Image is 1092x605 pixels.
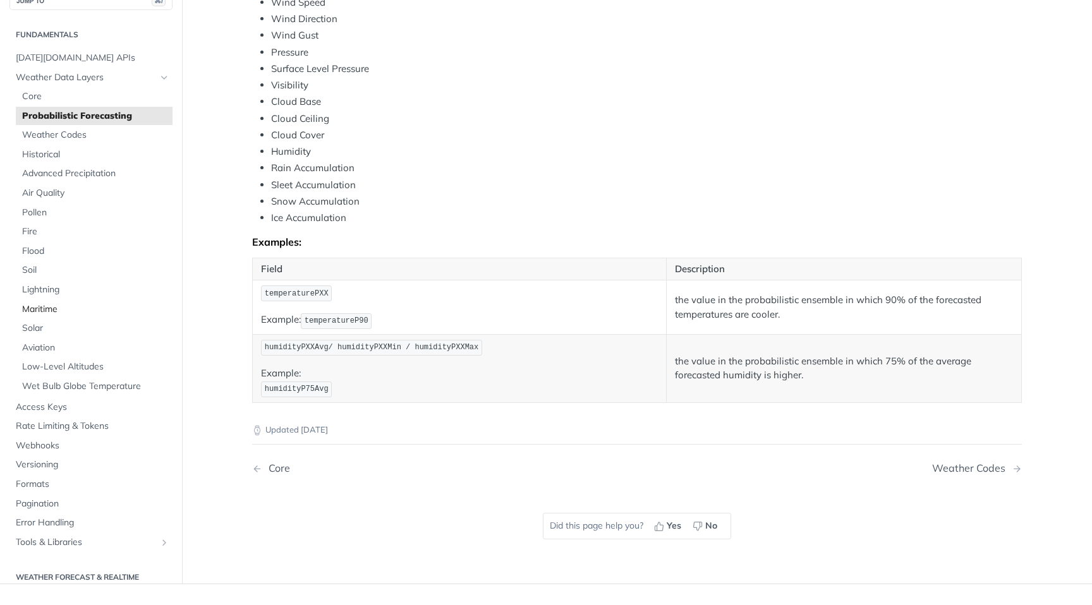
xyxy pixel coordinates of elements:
[9,572,173,583] h2: Weather Forecast & realtime
[271,62,1022,76] li: Surface Level Pressure
[16,497,169,510] span: Pagination
[650,517,688,536] button: Yes
[16,51,169,64] span: [DATE][DOMAIN_NAME] APIs
[22,341,169,354] span: Aviation
[252,450,1022,487] nav: Pagination Controls
[22,244,169,257] span: Flood
[22,148,169,160] span: Historical
[252,424,1022,436] p: Updated [DATE]
[9,455,173,474] a: Versioning
[271,195,1022,209] li: Snow Accumulation
[271,128,1022,143] li: Cloud Cover
[675,262,1013,277] p: Description
[16,241,173,260] a: Flood
[22,167,169,180] span: Advanced Precipitation
[16,357,173,376] a: Low-Level Altitudes
[159,537,169,547] button: Show subpages for Tools & Libraries
[271,12,1022,27] li: Wind Direction
[22,380,169,393] span: Wet Bulb Globe Temperature
[22,90,169,103] span: Core
[22,302,169,315] span: Maritime
[265,289,329,298] span: temperaturePXX
[271,161,1022,176] li: Rain Accumulation
[22,284,169,296] span: Lightning
[16,377,173,396] a: Wet Bulb Globe Temperature
[16,400,169,413] span: Access Keys
[667,519,681,532] span: Yes
[675,293,1013,321] p: the value in the probabilistic ensemble in which 90% of the forecasted temperatures are cooler.
[9,68,173,87] a: Weather Data LayersHide subpages for Weather Data Layers
[705,519,717,532] span: No
[271,211,1022,225] li: Ice Accumulation
[22,109,169,122] span: Probabilistic Forecasting
[252,236,1022,248] div: Examples:
[675,354,1013,383] p: the value in the probabilistic ensemble in which 75% of the average forecasted humidity is higher.
[271,112,1022,126] li: Cloud Ceiling
[252,462,582,474] a: Previous Page: Core
[22,206,169,219] span: Pollen
[271,178,1022,193] li: Sleet Accumulation
[271,78,1022,93] li: Visibility
[16,71,156,83] span: Weather Data Layers
[9,436,173,455] a: Webhooks
[9,494,173,513] a: Pagination
[22,225,169,238] span: Fire
[16,184,173,203] a: Air Quality
[16,478,169,491] span: Formats
[262,462,290,474] div: Core
[22,129,169,141] span: Weather Codes
[16,222,173,241] a: Fire
[22,361,169,373] span: Low-Level Altitudes
[16,87,173,106] a: Core
[16,299,173,318] a: Maritime
[261,262,658,277] p: Field
[9,417,173,436] a: Rate Limiting & Tokens
[22,322,169,335] span: Solar
[16,517,169,529] span: Error Handling
[22,264,169,277] span: Soil
[9,532,173,551] a: Tools & LibrariesShow subpages for Tools & Libraries
[9,48,173,67] a: [DATE][DOMAIN_NAME] APIs
[16,261,173,280] a: Soil
[265,385,329,393] span: humidityP75Avg
[265,343,478,352] span: humidityPXXAvg/ humidityPXXMin / humidityPXXMax
[16,338,173,357] a: Aviation
[9,475,173,494] a: Formats
[16,126,173,145] a: Weather Codes
[16,420,169,433] span: Rate Limiting & Tokens
[9,29,173,40] h2: Fundamentals
[261,366,658,398] p: Example:
[16,319,173,338] a: Solar
[271,145,1022,159] li: Humidity
[261,312,658,330] p: Example:
[16,458,169,471] span: Versioning
[16,536,156,548] span: Tools & Libraries
[16,439,169,452] span: Webhooks
[16,106,173,125] a: Probabilistic Forecasting
[16,164,173,183] a: Advanced Precipitation
[9,397,173,416] a: Access Keys
[271,45,1022,60] li: Pressure
[305,316,368,325] span: temperatureP90
[16,280,173,299] a: Lightning
[9,513,173,532] a: Error Handling
[16,203,173,222] a: Pollen
[271,28,1022,43] li: Wind Gust
[932,462,1022,474] a: Next Page: Weather Codes
[16,145,173,164] a: Historical
[688,517,724,536] button: No
[271,95,1022,109] li: Cloud Base
[543,513,731,539] div: Did this page help you?
[22,187,169,200] span: Air Quality
[932,462,1012,474] div: Weather Codes
[159,72,169,82] button: Hide subpages for Weather Data Layers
